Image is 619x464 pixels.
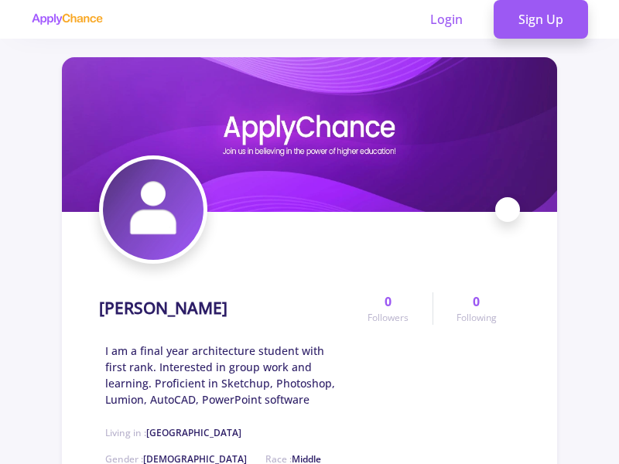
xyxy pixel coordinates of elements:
img: Reza Rezaeifaravatar [103,159,203,260]
img: applychance logo text only [31,13,103,26]
a: 0Following [433,292,520,325]
h1: [PERSON_NAME] [99,299,227,318]
a: 0Followers [344,292,432,325]
span: Followers [368,311,409,325]
img: Reza Rezaeifarcover image [62,57,557,212]
span: I am a final year architecture student with first rank. Interested in group work and learning. Pr... [105,343,344,408]
span: [GEOGRAPHIC_DATA] [146,426,241,439]
span: Living in : [105,426,241,439]
span: 0 [473,292,480,311]
span: Following [457,311,497,325]
span: 0 [385,292,392,311]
